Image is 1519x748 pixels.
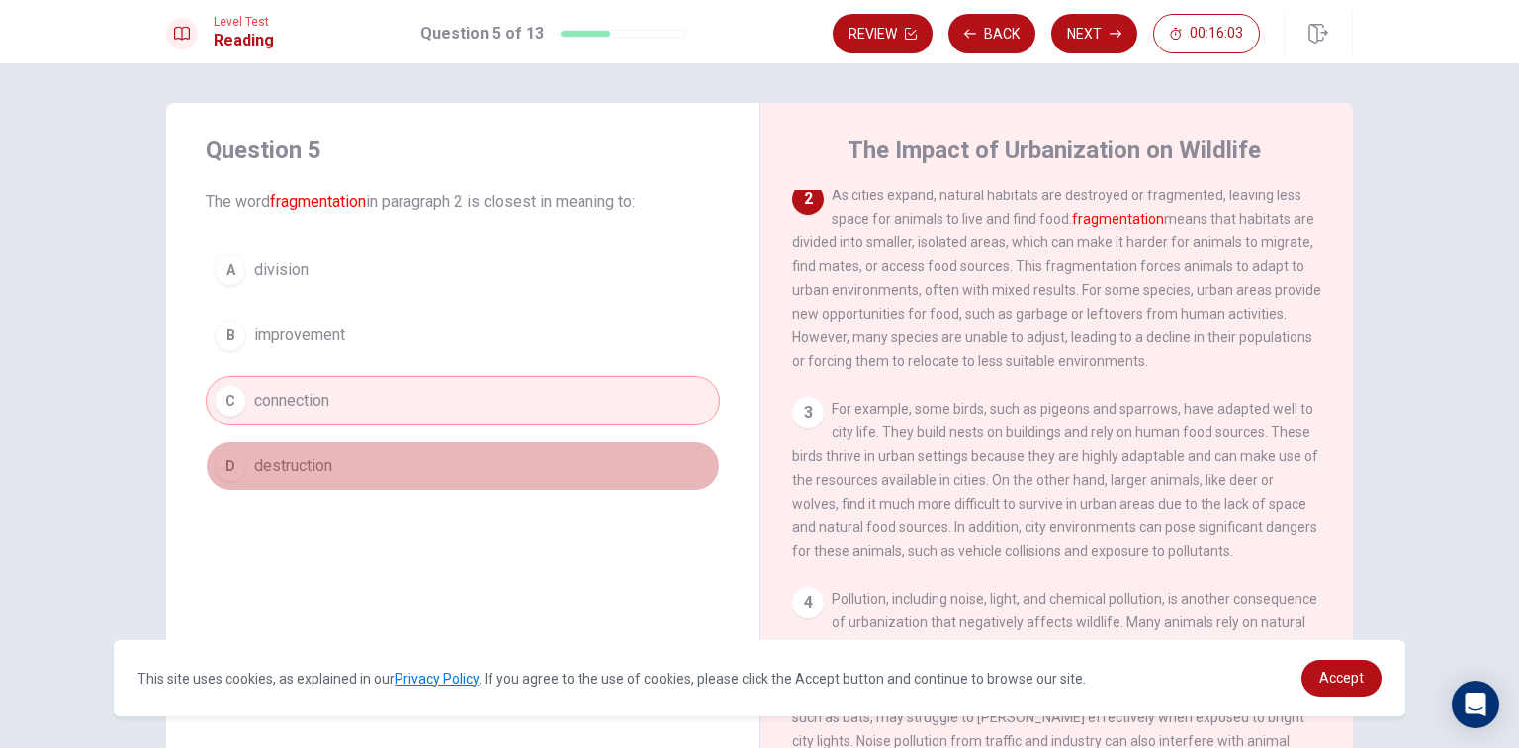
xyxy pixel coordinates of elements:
[833,14,933,53] button: Review
[114,640,1405,716] div: cookieconsent
[792,401,1318,559] span: For example, some birds, such as pigeons and sparrows, have adapted well to city life. They build...
[395,671,479,687] a: Privacy Policy
[206,245,720,295] button: Adivision
[848,135,1261,166] h4: The Impact of Urbanization on Wildlife
[792,587,824,618] div: 4
[215,254,246,286] div: A
[792,183,824,215] div: 2
[1190,26,1243,42] span: 00:16:03
[214,29,274,52] h1: Reading
[1153,14,1260,53] button: 00:16:03
[948,14,1035,53] button: Back
[215,320,246,351] div: B
[270,192,366,211] font: fragmentation
[1319,670,1364,686] span: Accept
[214,15,274,29] span: Level Test
[1452,681,1499,728] div: Open Intercom Messenger
[254,389,329,413] span: connection
[206,190,720,214] span: The word in paragraph 2 is closest in meaning to:
[215,385,246,417] div: C
[420,22,544,46] h1: Question 5 of 13
[254,258,309,282] span: division
[215,450,246,482] div: D
[1072,211,1164,227] font: fragmentation
[792,397,824,428] div: 3
[254,324,345,347] span: improvement
[1051,14,1137,53] button: Next
[206,135,720,166] h4: Question 5
[137,671,1086,687] span: This site uses cookies, as explained in our . If you agree to the use of cookies, please click th...
[206,311,720,360] button: Bimprovement
[206,441,720,491] button: Ddestruction
[254,454,332,478] span: destruction
[206,376,720,425] button: Cconnection
[1301,660,1382,697] a: dismiss cookie message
